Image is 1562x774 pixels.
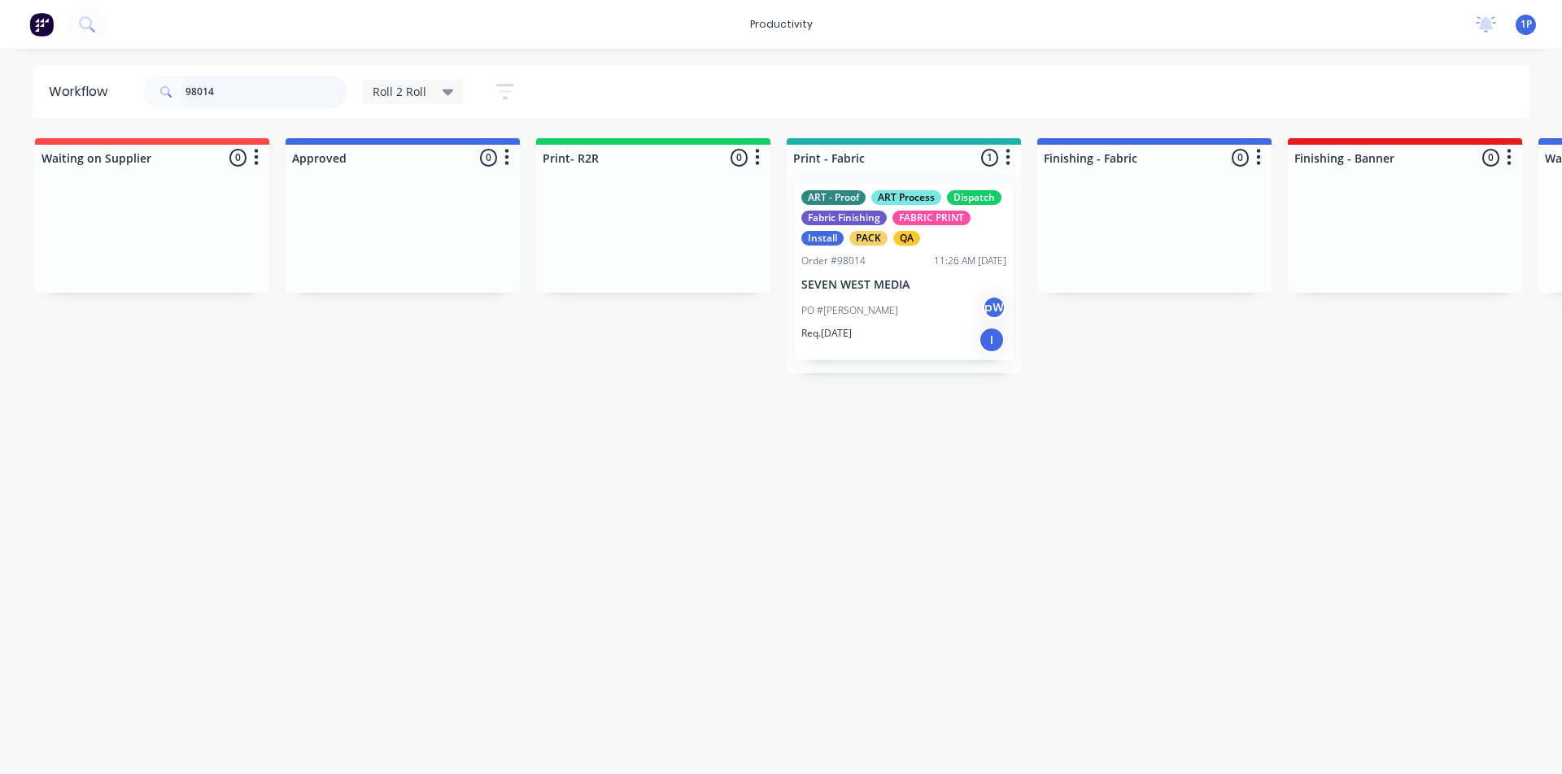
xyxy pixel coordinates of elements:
[801,231,844,246] div: Install
[801,303,898,318] p: PO #[PERSON_NAME]
[373,83,426,100] span: Roll 2 Roll
[1521,17,1532,32] span: 1P
[893,231,920,246] div: QA
[801,254,866,268] div: Order #98014
[795,184,1013,360] div: ART - ProofART ProcessDispatchFabric FinishingFABRIC PRINTInstallPACKQAOrder #9801411:26 AM [DATE...
[871,190,941,205] div: ART Process
[892,211,971,225] div: FABRIC PRINT
[801,326,852,341] p: Req. [DATE]
[934,254,1006,268] div: 11:26 AM [DATE]
[29,12,54,37] img: Factory
[947,190,1001,205] div: Dispatch
[185,76,347,108] input: Search for orders...
[801,190,866,205] div: ART - Proof
[801,278,1006,292] p: SEVEN WEST MEDIA
[742,12,821,37] div: productivity
[49,82,116,102] div: Workflow
[849,231,888,246] div: PACK
[801,211,887,225] div: Fabric Finishing
[979,327,1005,353] div: I
[982,295,1006,320] div: pW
